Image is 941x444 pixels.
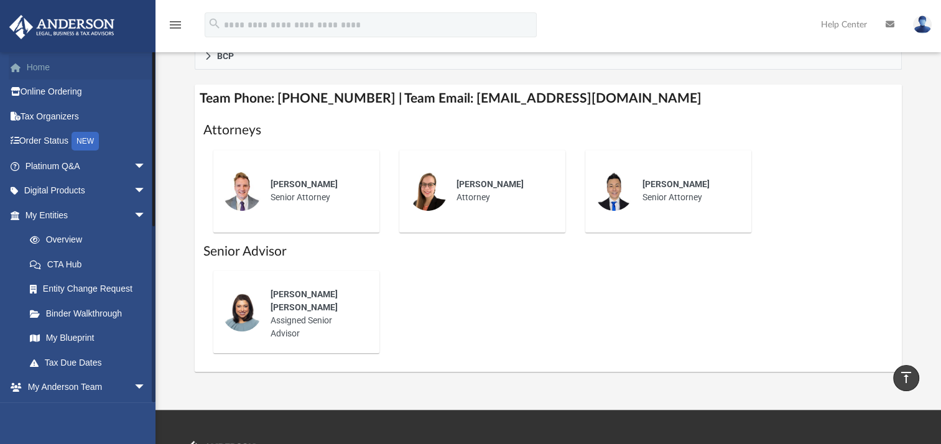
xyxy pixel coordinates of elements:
[262,279,371,349] div: Assigned Senior Advisor
[594,171,634,211] img: thumbnail
[222,292,262,331] img: thumbnail
[17,277,165,302] a: Entity Change Request
[134,178,159,204] span: arrow_drop_down
[457,179,524,189] span: [PERSON_NAME]
[9,154,165,178] a: Platinum Q&Aarrow_drop_down
[222,171,262,211] img: thumbnail
[217,52,234,60] span: BCP
[408,171,448,211] img: thumbnail
[6,15,118,39] img: Anderson Advisors Platinum Portal
[168,24,183,32] a: menu
[195,43,902,70] a: BCP
[448,169,557,213] div: Attorney
[9,375,159,400] a: My Anderson Teamarrow_drop_down
[17,228,165,252] a: Overview
[634,169,743,213] div: Senior Attorney
[17,399,152,424] a: My Anderson Team
[72,132,99,150] div: NEW
[9,129,165,154] a: Order StatusNEW
[9,80,165,104] a: Online Ordering
[9,203,165,228] a: My Entitiesarrow_drop_down
[134,154,159,179] span: arrow_drop_down
[913,16,932,34] img: User Pic
[134,203,159,228] span: arrow_drop_down
[642,179,710,189] span: [PERSON_NAME]
[134,375,159,400] span: arrow_drop_down
[203,243,893,261] h1: Senior Advisor
[17,252,165,277] a: CTA Hub
[17,326,159,351] a: My Blueprint
[17,301,165,326] a: Binder Walkthrough
[195,85,902,113] h4: Team Phone: [PHONE_NUMBER] | Team Email: [EMAIL_ADDRESS][DOMAIN_NAME]
[9,178,165,203] a: Digital Productsarrow_drop_down
[271,289,338,312] span: [PERSON_NAME] [PERSON_NAME]
[208,17,221,30] i: search
[203,121,893,139] h1: Attorneys
[17,350,165,375] a: Tax Due Dates
[168,17,183,32] i: menu
[9,104,165,129] a: Tax Organizers
[271,179,338,189] span: [PERSON_NAME]
[899,370,914,385] i: vertical_align_top
[893,365,919,391] a: vertical_align_top
[262,169,371,213] div: Senior Attorney
[9,55,165,80] a: Home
